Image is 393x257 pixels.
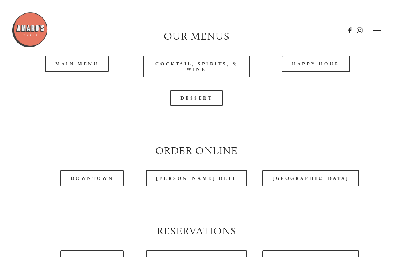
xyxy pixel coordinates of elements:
[143,56,250,77] a: Cocktail, Spirits, & Wine
[146,170,247,186] a: [PERSON_NAME] Dell
[24,224,369,238] h2: Reservations
[170,90,223,106] a: Dessert
[262,170,359,186] a: [GEOGRAPHIC_DATA]
[45,56,109,72] a: Main Menu
[60,170,124,186] a: Downtown
[12,12,48,48] img: Amaro's Table
[282,56,350,72] a: Happy Hour
[24,143,369,158] h2: Order Online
